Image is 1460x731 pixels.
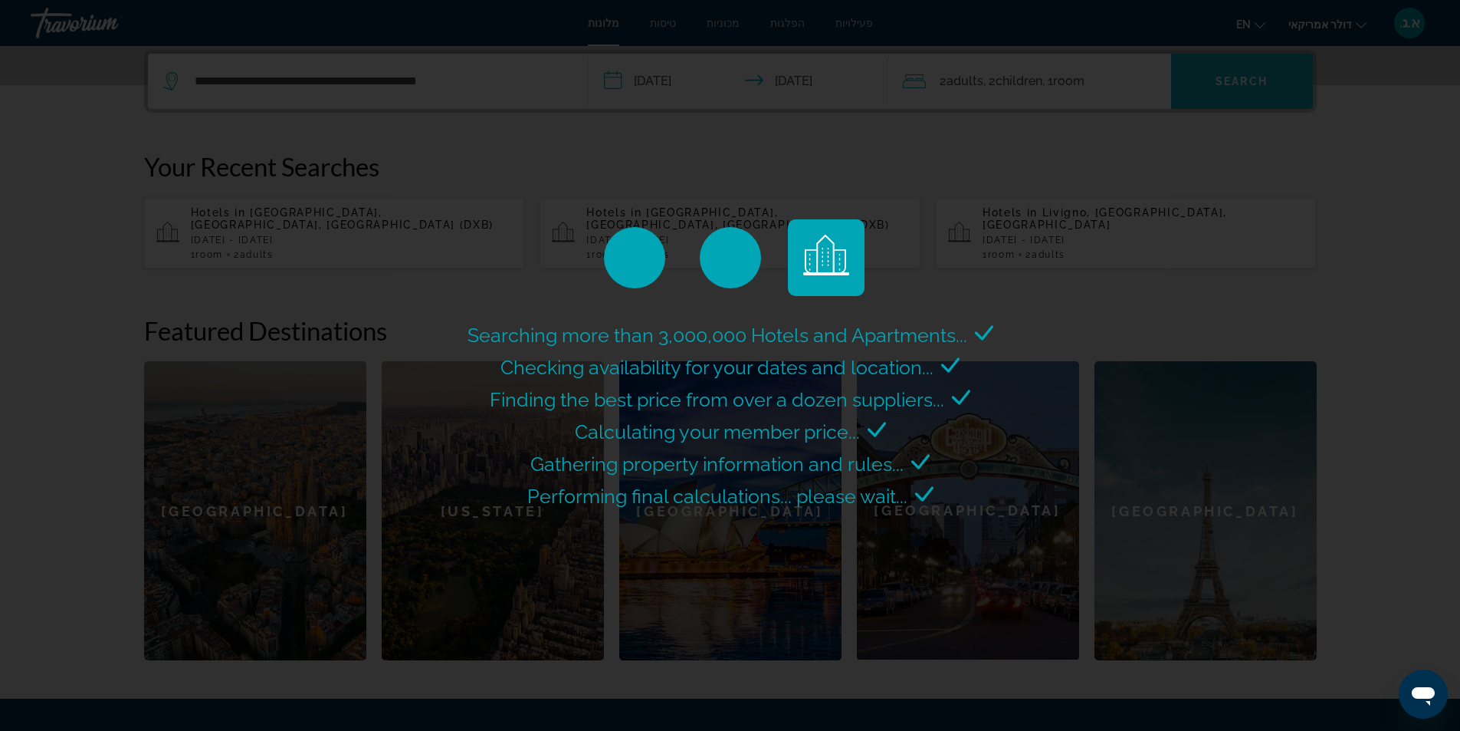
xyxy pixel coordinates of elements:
span: Performing final calculations... please wait... [527,485,907,508]
iframe: לחצן לפתיחת חלון הודעות הטקסט [1399,670,1448,719]
span: Gathering property information and rules... [530,453,904,476]
span: Calculating your member price... [575,420,860,443]
span: Checking availability for your dates and location... [500,356,933,379]
span: Finding the best price from over a dozen suppliers... [490,388,944,411]
span: Searching more than 3,000,000 Hotels and Apartments... [468,324,967,347]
